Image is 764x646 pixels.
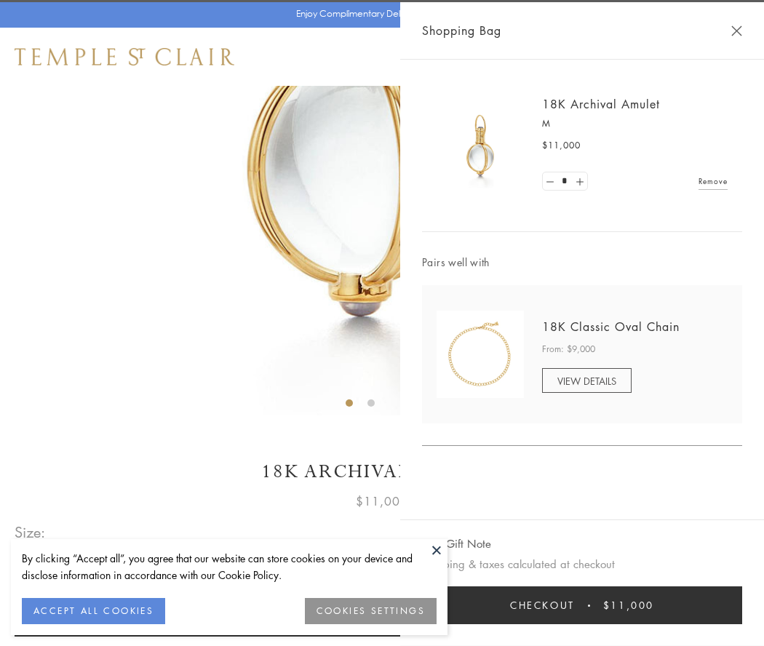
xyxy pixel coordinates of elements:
[542,138,581,153] span: $11,000
[543,172,557,191] a: Set quantity to 0
[437,102,524,189] img: 18K Archival Amulet
[422,555,742,573] p: Shipping & taxes calculated at checkout
[542,368,632,393] a: VIEW DETAILS
[15,48,234,65] img: Temple St. Clair
[15,520,47,544] span: Size:
[542,96,660,112] a: 18K Archival Amulet
[542,342,595,356] span: From: $9,000
[22,550,437,583] div: By clicking “Accept all”, you agree that our website can store cookies on your device and disclos...
[422,21,501,40] span: Shopping Bag
[603,597,654,613] span: $11,000
[422,586,742,624] button: Checkout $11,000
[542,116,728,131] p: M
[557,374,616,388] span: VIEW DETAILS
[296,7,461,21] p: Enjoy Complimentary Delivery & Returns
[305,598,437,624] button: COOKIES SETTINGS
[422,535,491,553] button: Add Gift Note
[15,459,749,484] h1: 18K Archival Amulet
[22,598,165,624] button: ACCEPT ALL COOKIES
[731,25,742,36] button: Close Shopping Bag
[510,597,575,613] span: Checkout
[422,254,742,271] span: Pairs well with
[356,492,408,511] span: $11,000
[437,311,524,398] img: N88865-OV18
[572,172,586,191] a: Set quantity to 2
[699,173,728,189] a: Remove
[542,319,680,335] a: 18K Classic Oval Chain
